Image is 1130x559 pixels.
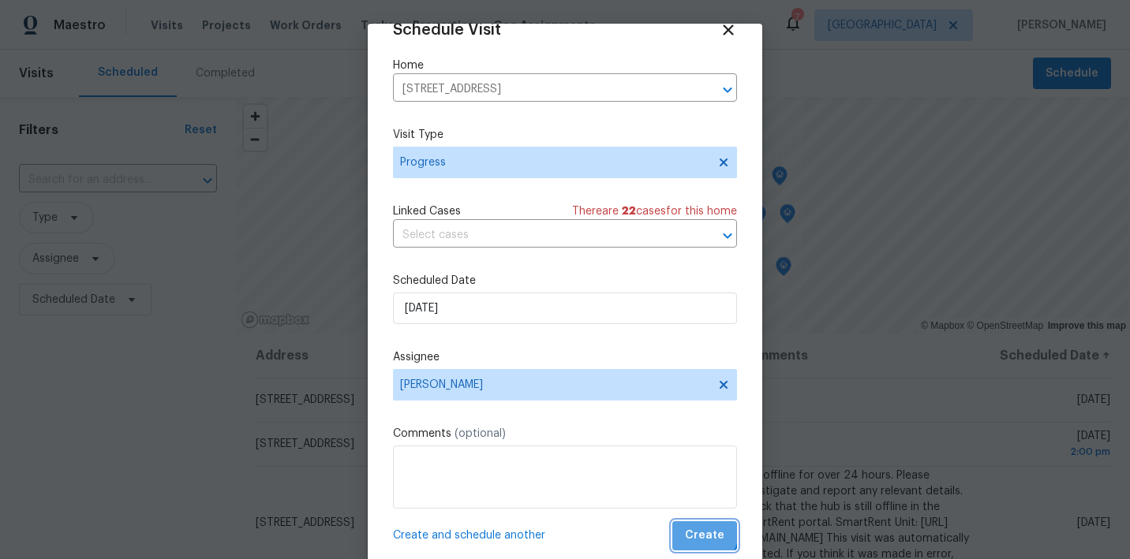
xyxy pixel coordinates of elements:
[400,378,709,391] span: [PERSON_NAME]
[393,127,737,143] label: Visit Type
[393,273,737,289] label: Scheduled Date
[393,293,737,324] input: M/D/YYYY
[672,521,737,550] button: Create
[717,225,739,247] button: Open
[400,155,707,170] span: Progress
[393,527,545,543] span: Create and schedule another
[455,428,506,439] span: (optional)
[393,22,501,38] span: Schedule Visit
[720,21,737,39] span: Close
[393,58,737,73] label: Home
[572,203,737,219] span: There are case s for this home
[393,349,737,365] label: Assignee
[393,223,693,248] input: Select cases
[622,206,636,217] span: 22
[393,77,693,102] input: Enter in an address
[393,426,737,442] label: Comments
[717,79,739,101] button: Open
[685,526,724,546] span: Create
[393,203,461,219] span: Linked Cases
